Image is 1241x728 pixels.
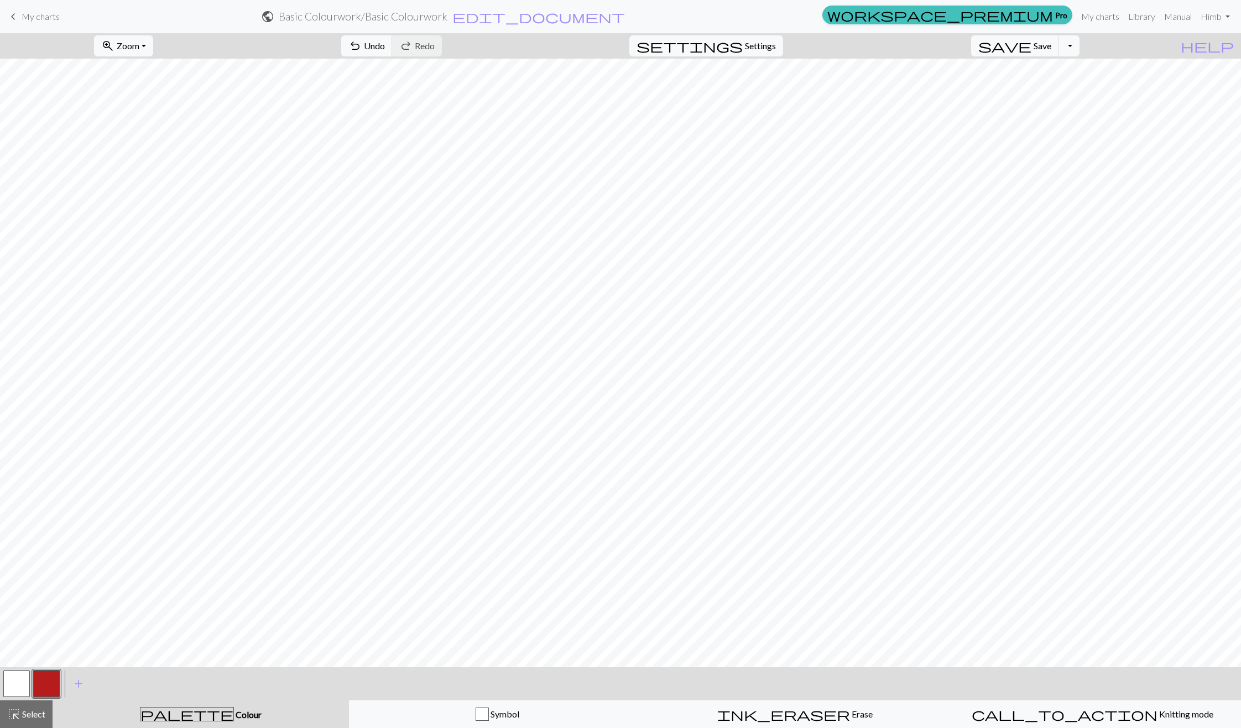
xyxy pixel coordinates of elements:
[489,709,519,719] span: Symbol
[349,700,646,728] button: Symbol
[1157,709,1213,719] span: Knitting mode
[827,7,1053,23] span: workspace_premium
[22,11,60,22] span: My charts
[72,676,85,691] span: add
[717,706,850,722] span: ink_eraser
[7,706,20,722] span: highlight_alt
[101,38,114,54] span: zoom_in
[1124,6,1160,28] a: Library
[1160,6,1196,28] a: Manual
[20,709,45,719] span: Select
[971,35,1059,56] button: Save
[117,40,139,51] span: Zoom
[1034,40,1051,51] span: Save
[452,9,625,24] span: edit_document
[822,6,1072,24] a: Pro
[341,35,393,56] button: Undo
[745,39,776,53] span: Settings
[261,9,274,24] span: public
[1181,38,1234,54] span: help
[1077,6,1124,28] a: My charts
[943,700,1241,728] button: Knitting mode
[53,700,349,728] button: Colour
[972,706,1157,722] span: call_to_action
[629,35,783,56] button: SettingsSettings
[978,38,1031,54] span: save
[140,706,233,722] span: palette
[637,39,743,53] i: Settings
[279,10,447,23] h2: Basic Colourwork / Basic Colourwork
[7,9,20,24] span: keyboard_arrow_left
[234,709,262,720] span: Colour
[94,35,153,56] button: Zoom
[637,38,743,54] span: settings
[364,40,385,51] span: Undo
[7,7,60,26] a: My charts
[1196,6,1234,28] a: Himb
[348,38,362,54] span: undo
[850,709,873,719] span: Erase
[646,700,944,728] button: Erase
